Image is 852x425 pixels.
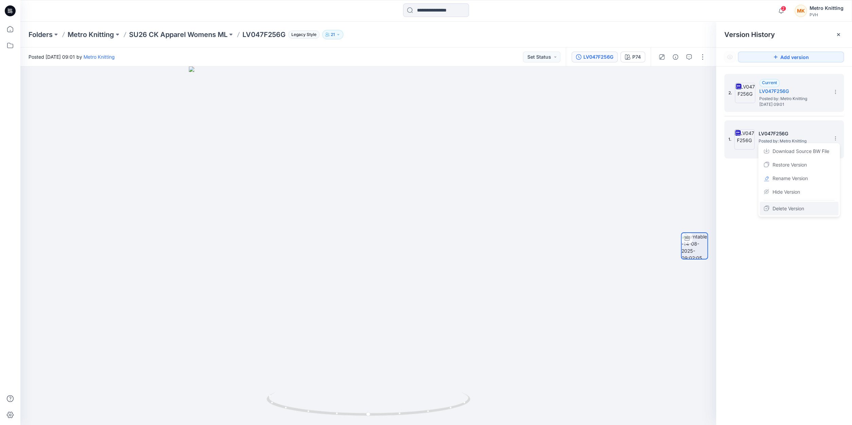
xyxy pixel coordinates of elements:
[724,52,735,62] button: Show Hidden Versions
[759,130,827,138] h5: LV047F256G
[773,161,807,169] span: Restore Version
[759,138,827,144] span: Posted by: Metro Knitting
[773,174,808,182] span: Rename Version
[572,52,618,62] button: LV047F256G
[773,147,829,155] span: Download Source BW File
[773,188,800,196] span: Hide Version
[288,31,320,39] span: Legacy Style
[762,80,777,85] span: Current
[68,30,114,39] a: Metro Knitting
[29,53,115,60] span: Posted [DATE] 09:01 by
[759,102,827,107] span: [DATE] 09:01
[759,95,827,102] span: Posted by: Metro Knitting
[129,30,228,39] a: SU26 CK Apparel Womens ML
[286,30,320,39] button: Legacy Style
[810,4,844,12] div: Metro Knitting
[773,205,804,213] span: Delete Version
[331,31,335,38] p: 21
[724,31,775,39] span: Version History
[670,52,681,62] button: Details
[734,129,755,150] img: LV047F256G
[810,12,844,17] div: PVH
[242,30,286,39] p: LV047F256G
[735,83,755,103] img: LV047F256G
[322,30,343,39] button: 21
[728,136,731,142] span: 1.
[836,32,841,37] button: Close
[759,87,827,95] h5: LV047F256G
[84,54,115,60] a: Metro Knitting
[632,53,641,61] div: P74
[29,30,53,39] a: Folders
[682,233,707,259] img: turntable-14-08-2025-09:02:05
[738,52,844,62] button: Add version
[620,52,645,62] button: P74
[728,90,732,96] span: 2.
[781,6,786,11] span: 2
[795,5,807,17] div: MK
[583,53,613,61] div: LV047F256G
